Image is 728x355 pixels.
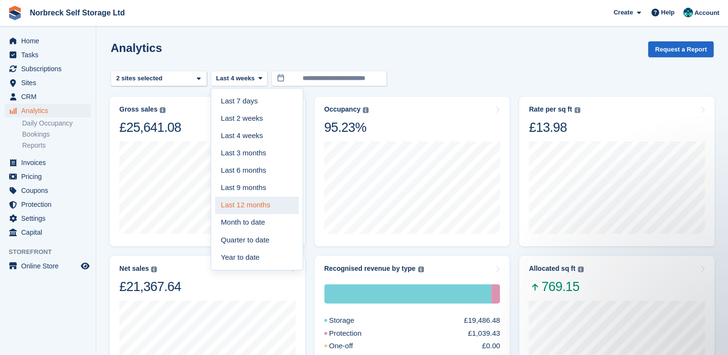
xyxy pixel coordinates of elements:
a: menu [5,62,91,76]
span: Storefront [9,247,96,257]
a: menu [5,226,91,239]
span: Home [21,34,79,48]
span: Coupons [21,184,79,197]
a: Last 3 months [215,144,299,162]
div: £13.98 [529,119,580,136]
a: menu [5,184,91,197]
div: Occupancy [324,105,360,114]
span: Online Store [21,259,79,273]
a: Year to date [215,249,299,266]
a: menu [5,76,91,89]
a: Daily Occupancy [22,119,91,128]
a: Last 2 weeks [215,110,299,127]
div: One-off [324,341,376,352]
div: Rate per sq ft [529,105,572,114]
span: Invoices [21,156,79,169]
span: Create [613,8,633,17]
a: menu [5,198,91,211]
img: stora-icon-8386f47178a22dfd0bd8f6a31ec36ba5ce8667c1dd55bd0f319d3a0aa187defe.svg [8,6,22,20]
a: Bookings [22,130,91,139]
span: Last 4 weeks [216,74,255,83]
span: Account [694,8,719,18]
span: Capital [21,226,79,239]
a: Norbreck Self Storage Ltd [26,5,128,21]
span: Pricing [21,170,79,183]
a: menu [5,259,91,273]
a: Last 6 months [215,162,299,179]
img: icon-info-grey-7440780725fd019a000dd9b08b2336e03edf1995a4989e88bcd33f0948082b44.svg [151,266,157,272]
span: Settings [21,212,79,225]
div: Net sales [119,265,149,273]
button: Request a Report [648,41,714,57]
a: Last 4 weeks [215,127,299,144]
div: £19,486.48 [464,315,500,326]
img: Sally King [683,8,693,17]
img: icon-info-grey-7440780725fd019a000dd9b08b2336e03edf1995a4989e88bcd33f0948082b44.svg [578,266,584,272]
span: Analytics [21,104,79,117]
a: menu [5,90,91,103]
div: £25,641.08 [119,119,181,136]
span: Sites [21,76,79,89]
span: Subscriptions [21,62,79,76]
span: Protection [21,198,79,211]
div: £21,367.64 [119,279,181,295]
div: 95.23% [324,119,369,136]
span: Tasks [21,48,79,62]
a: menu [5,48,91,62]
a: Last 7 days [215,92,299,110]
button: Last 4 weeks [211,71,268,87]
span: CRM [21,90,79,103]
div: Storage [324,315,378,326]
a: Last 12 months [215,197,299,214]
img: icon-info-grey-7440780725fd019a000dd9b08b2336e03edf1995a4989e88bcd33f0948082b44.svg [363,107,369,113]
div: Storage [324,284,491,304]
a: Reports [22,141,91,150]
a: menu [5,156,91,169]
img: icon-info-grey-7440780725fd019a000dd9b08b2336e03edf1995a4989e88bcd33f0948082b44.svg [418,266,424,272]
div: Recognised revenue by type [324,265,416,273]
a: Month to date [215,214,299,231]
img: icon-info-grey-7440780725fd019a000dd9b08b2336e03edf1995a4989e88bcd33f0948082b44.svg [575,107,580,113]
a: Preview store [79,260,91,272]
div: £0.00 [482,341,500,352]
img: icon-info-grey-7440780725fd019a000dd9b08b2336e03edf1995a4989e88bcd33f0948082b44.svg [160,107,166,113]
a: menu [5,104,91,117]
div: 2 sites selected [115,74,166,83]
div: Gross sales [119,105,157,114]
a: Quarter to date [215,231,299,249]
div: Protection [324,328,385,339]
a: menu [5,170,91,183]
div: Allocated sq ft [529,265,575,273]
div: Protection [491,284,500,304]
span: Help [661,8,675,17]
a: menu [5,212,91,225]
h2: Analytics [111,41,162,54]
a: Last 9 months [215,179,299,196]
a: menu [5,34,91,48]
span: 769.15 [529,279,583,295]
div: £1,039.43 [468,328,500,339]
